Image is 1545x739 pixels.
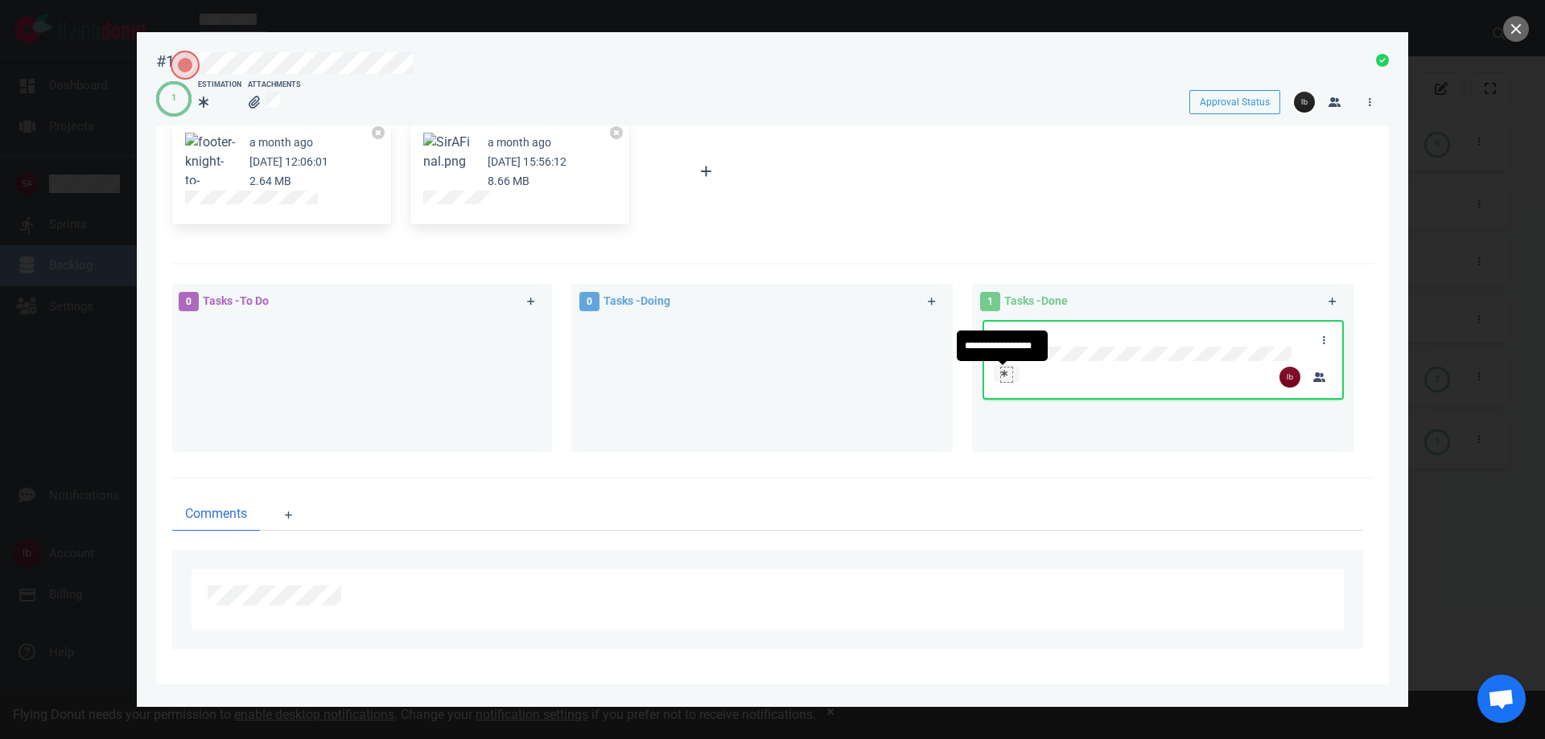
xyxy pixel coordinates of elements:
img: 26 [1279,367,1300,388]
div: Open de chat [1477,675,1526,723]
span: Tasks - Doing [604,294,670,307]
small: a month ago [249,136,313,149]
span: 0 [179,292,199,311]
small: [DATE] 15:56:12 [488,155,566,168]
button: Approval Status [1189,90,1280,114]
small: [DATE] 12:06:01 [249,155,328,168]
small: 2.64 MB [249,174,291,187]
button: Zoom image [185,133,237,229]
span: 0 [579,292,599,311]
button: Open the dialog [171,51,200,80]
span: Tasks - Done [1004,294,1068,307]
img: 26 [1294,92,1315,113]
div: 1 [171,92,176,105]
button: Zoom image [423,133,475,171]
span: Tasks - To Do [203,294,269,307]
div: Attachments [248,80,301,91]
div: #1 [156,51,175,72]
span: 1 [980,292,1000,311]
button: close [1503,16,1529,42]
div: Estimation [198,80,241,91]
span: Comments [185,504,247,523]
small: a month ago [488,136,551,149]
small: 8.66 MB [488,174,529,187]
